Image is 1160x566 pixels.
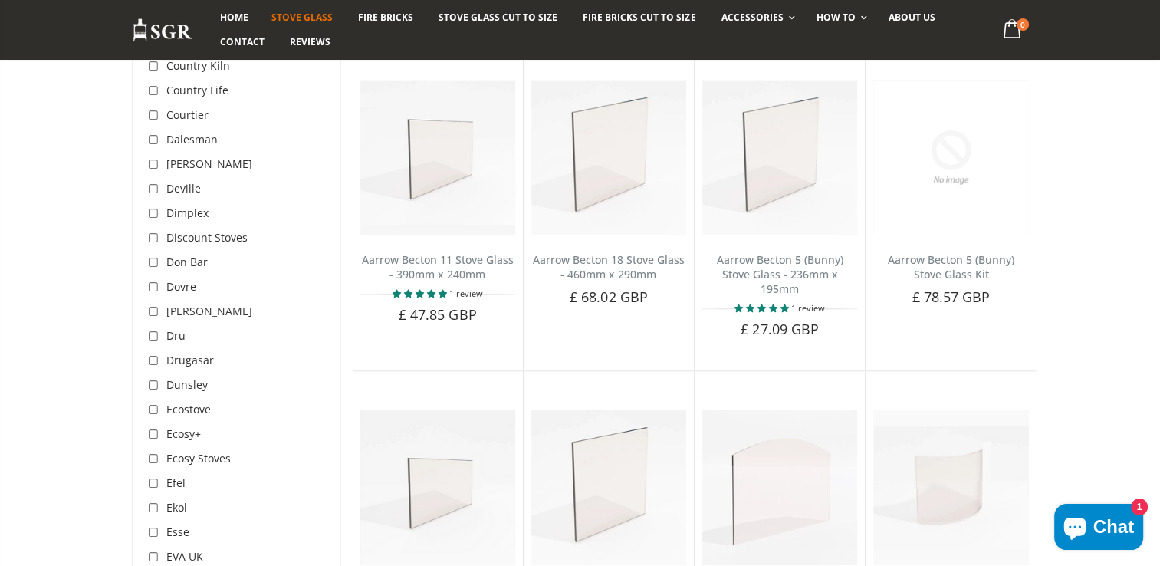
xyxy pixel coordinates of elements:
[166,206,209,220] span: Dimplex
[132,18,193,43] img: Stove Glass Replacement
[912,288,990,306] span: £ 78.57 GBP
[166,402,211,416] span: Ecostove
[360,80,515,235] img: Aarrow Becton 11 stove glass
[166,83,228,97] span: Country Life
[166,255,208,269] span: Don Bar
[997,15,1028,45] a: 0
[1017,18,1029,31] span: 0
[427,5,569,30] a: Stove Glass Cut To Size
[166,353,214,367] span: Drugasar
[702,410,857,564] img: Aarrow Berrington replacement stove glass
[166,476,186,490] span: Efel
[166,500,187,515] span: Ekol
[166,181,201,196] span: Deville
[360,410,515,564] img: Aarrow Becton 7 Stove Glass
[166,304,252,318] span: [PERSON_NAME]
[449,288,483,299] span: 1 review
[1050,504,1148,554] inbox-online-store-chat: Shopify online store chat
[166,549,203,564] span: EVA UK
[220,35,265,48] span: Contact
[166,328,186,343] span: Dru
[734,302,791,314] span: 5.00 stars
[166,107,209,122] span: Courtier
[805,5,875,30] a: How To
[166,58,230,73] span: Country Kiln
[583,11,695,24] span: Fire Bricks Cut To Size
[166,279,196,294] span: Dovre
[889,11,935,24] span: About us
[166,230,248,245] span: Discount Stoves
[271,11,333,24] span: Stove Glass
[888,252,1014,281] a: Aarrow Becton 5 (Bunny) Stove Glass Kit
[209,30,276,54] a: Contact
[358,11,413,24] span: Fire Bricks
[393,288,449,299] span: 5.00 stars
[166,156,252,171] span: [PERSON_NAME]
[362,252,514,281] a: Aarrow Becton 11 Stove Glass - 390mm x 240mm
[709,5,802,30] a: Accessories
[721,11,783,24] span: Accessories
[166,426,201,441] span: Ecosy+
[531,80,686,235] img: Aarrow Becton 18 stove glass
[290,35,330,48] span: Reviews
[220,11,248,24] span: Home
[166,525,189,539] span: Esse
[791,302,825,314] span: 1 review
[873,410,1028,564] img: Aarrow Ecoboiler SEB 20 stove glass
[439,11,557,24] span: Stove Glass Cut To Size
[717,252,843,296] a: Aarrow Becton 5 (Bunny) Stove Glass - 236mm x 195mm
[741,320,819,338] span: £ 27.09 GBP
[531,410,686,564] img: Aarrow Becton Gas Mk3 glass
[571,5,707,30] a: Fire Bricks Cut To Size
[817,11,856,24] span: How To
[278,30,342,54] a: Reviews
[570,288,648,306] span: £ 68.02 GBP
[877,5,947,30] a: About us
[533,252,685,281] a: Aarrow Becton 18 Stove Glass - 460mm x 290mm
[347,5,425,30] a: Fire Bricks
[166,377,208,392] span: Dunsley
[166,132,218,146] span: Dalesman
[166,451,231,466] span: Ecosy Stoves
[399,305,477,324] span: £ 47.85 GBP
[260,5,344,30] a: Stove Glass
[209,5,260,30] a: Home
[702,80,857,235] img: Aarrow Becton Bunny 5 stove glass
